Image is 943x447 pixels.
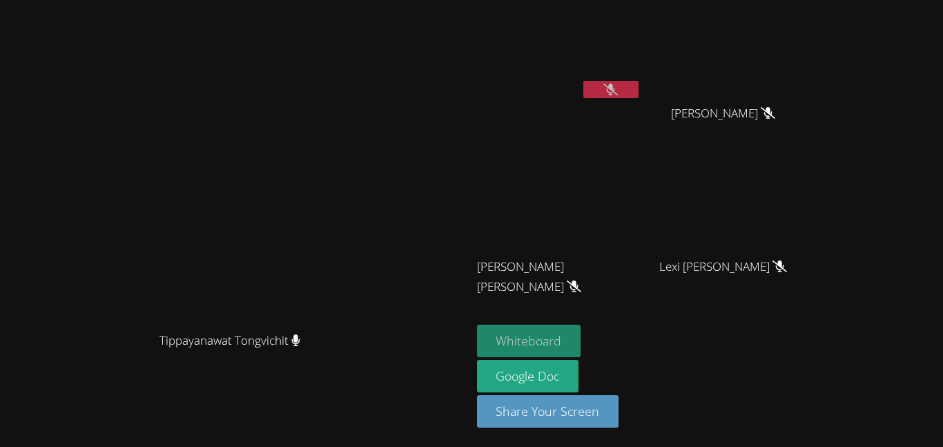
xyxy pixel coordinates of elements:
[477,325,581,357] button: Whiteboard
[477,395,619,428] button: Share Your Screen
[671,104,775,124] span: [PERSON_NAME]
[159,331,300,351] span: Tippayanawat Tongvichit
[477,257,630,297] span: [PERSON_NAME] [PERSON_NAME]
[659,257,787,277] span: Lexi [PERSON_NAME]
[477,360,579,392] a: Google Doc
